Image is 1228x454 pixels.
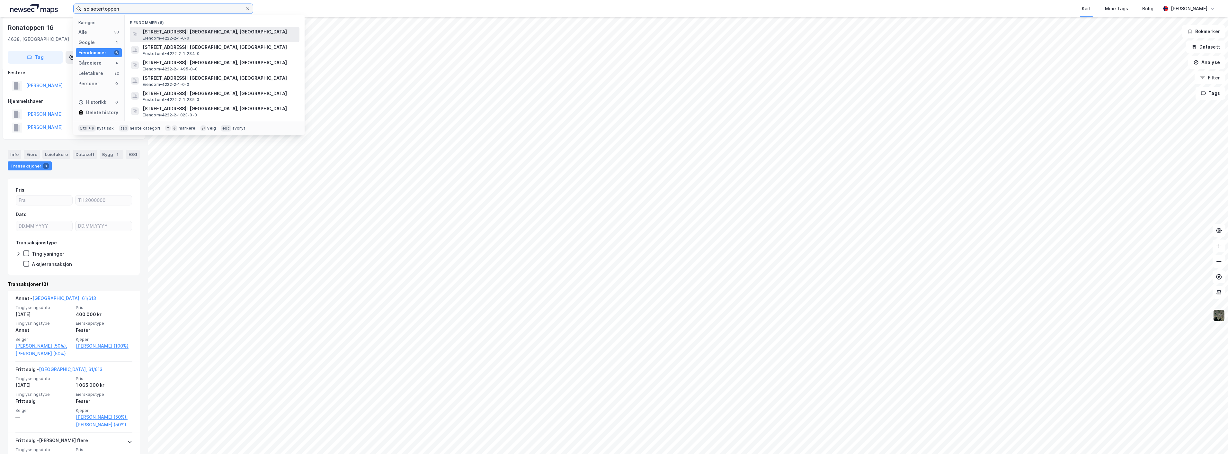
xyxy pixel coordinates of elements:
[1182,25,1225,38] button: Bokmerker
[76,397,132,405] div: Fester
[143,74,297,82] span: [STREET_ADDRESS] I [GEOGRAPHIC_DATA], [GEOGRAPHIC_DATA]
[221,125,231,132] div: esc
[1171,5,1207,13] div: [PERSON_NAME]
[78,125,96,132] div: Ctrl + k
[126,150,140,159] div: ESG
[114,30,119,35] div: 33
[42,150,70,159] div: Leietakere
[1082,5,1091,13] div: Kart
[143,67,198,72] span: Eiendom • 4222-2-1495-0-0
[15,376,72,381] span: Tinglysningsdato
[8,150,21,159] div: Info
[179,126,195,131] div: markere
[16,221,72,231] input: DD.MM.YYYY
[100,150,123,159] div: Bygg
[86,109,118,116] div: Delete history
[15,413,72,421] div: —
[78,98,106,106] div: Historikk
[1188,56,1225,69] button: Analyse
[1195,71,1225,84] button: Filter
[73,150,97,159] div: Datasett
[43,163,49,169] div: 3
[16,186,24,194] div: Pris
[8,97,140,105] div: Hjemmelshaver
[143,59,297,67] span: [STREET_ADDRESS] I [GEOGRAPHIC_DATA], [GEOGRAPHIC_DATA]
[78,20,122,25] div: Kategori
[15,295,96,305] div: Annet -
[1196,423,1228,454] div: Kontrollprogram for chat
[143,113,197,118] span: Eiendom • 4222-2-1023-0-0
[1196,87,1225,100] button: Tags
[76,221,132,231] input: DD.MM.YYYY
[8,69,140,77] div: Festere
[76,305,132,310] span: Pris
[130,126,160,131] div: neste kategori
[1105,5,1128,13] div: Mine Tags
[76,195,132,205] input: Til 2000000
[143,97,199,102] span: Festetomt • 4222-2-1-235-0
[15,392,72,397] span: Tinglysningstype
[15,397,72,405] div: Fritt salg
[1186,41,1225,53] button: Datasett
[114,151,121,158] div: 1
[15,408,72,413] span: Selger
[207,126,216,131] div: velg
[81,4,245,14] input: Søk på adresse, matrikkel, gårdeiere, leietakere eller personer
[232,126,245,131] div: avbryt
[143,51,200,56] span: Festetomt • 4222-2-1-234-0
[76,321,132,326] span: Eierskapstype
[1142,5,1153,13] div: Bolig
[114,71,119,76] div: 22
[143,36,189,41] span: Eiendom • 4222-2-1-0-0
[78,80,99,87] div: Personer
[76,413,132,421] a: [PERSON_NAME] (50%),
[76,326,132,334] div: Fester
[15,311,72,318] div: [DATE]
[76,337,132,342] span: Kjøper
[78,69,103,77] div: Leietakere
[76,408,132,413] span: Kjøper
[15,437,88,447] div: Fritt salg - [PERSON_NAME] flere
[114,100,119,105] div: 0
[78,49,106,57] div: Eiendommer
[143,105,297,113] span: [STREET_ADDRESS] I [GEOGRAPHIC_DATA], [GEOGRAPHIC_DATA]
[15,305,72,310] span: Tinglysningsdato
[32,261,72,267] div: Aksjetransaksjon
[8,23,55,33] div: Ronatoppen 16
[8,280,140,288] div: Transaksjoner (3)
[16,195,72,205] input: Fra
[78,28,87,36] div: Alle
[16,211,27,218] div: Dato
[114,81,119,86] div: 0
[143,43,297,51] span: [STREET_ADDRESS] I [GEOGRAPHIC_DATA], [GEOGRAPHIC_DATA]
[15,447,72,452] span: Tinglysningsdato
[8,161,52,170] div: Transaksjoner
[114,40,119,45] div: 1
[114,60,119,66] div: 4
[76,392,132,397] span: Eierskapstype
[32,251,64,257] div: Tinglysninger
[15,342,72,350] a: [PERSON_NAME] (50%),
[143,28,297,36] span: [STREET_ADDRESS] I [GEOGRAPHIC_DATA], [GEOGRAPHIC_DATA]
[15,337,72,342] span: Selger
[16,239,57,247] div: Transaksjonstype
[8,35,69,43] div: 4638, [GEOGRAPHIC_DATA]
[15,326,72,334] div: Annet
[76,447,132,452] span: Pris
[15,381,72,389] div: [DATE]
[143,90,297,97] span: [STREET_ADDRESS] I [GEOGRAPHIC_DATA], [GEOGRAPHIC_DATA]
[15,366,102,376] div: Fritt salg -
[114,50,119,55] div: 6
[39,367,102,372] a: [GEOGRAPHIC_DATA], 61/613
[1196,423,1228,454] iframe: Chat Widget
[97,126,114,131] div: nytt søk
[76,376,132,381] span: Pris
[125,15,305,27] div: Eiendommer (6)
[76,421,132,429] a: [PERSON_NAME] (50%)
[119,125,129,132] div: tab
[15,321,72,326] span: Tinglysningstype
[8,51,63,64] button: Tag
[143,82,189,87] span: Eiendom • 4222-2-1-0-0
[76,342,132,350] a: [PERSON_NAME] (100%)
[78,59,102,67] div: Gårdeiere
